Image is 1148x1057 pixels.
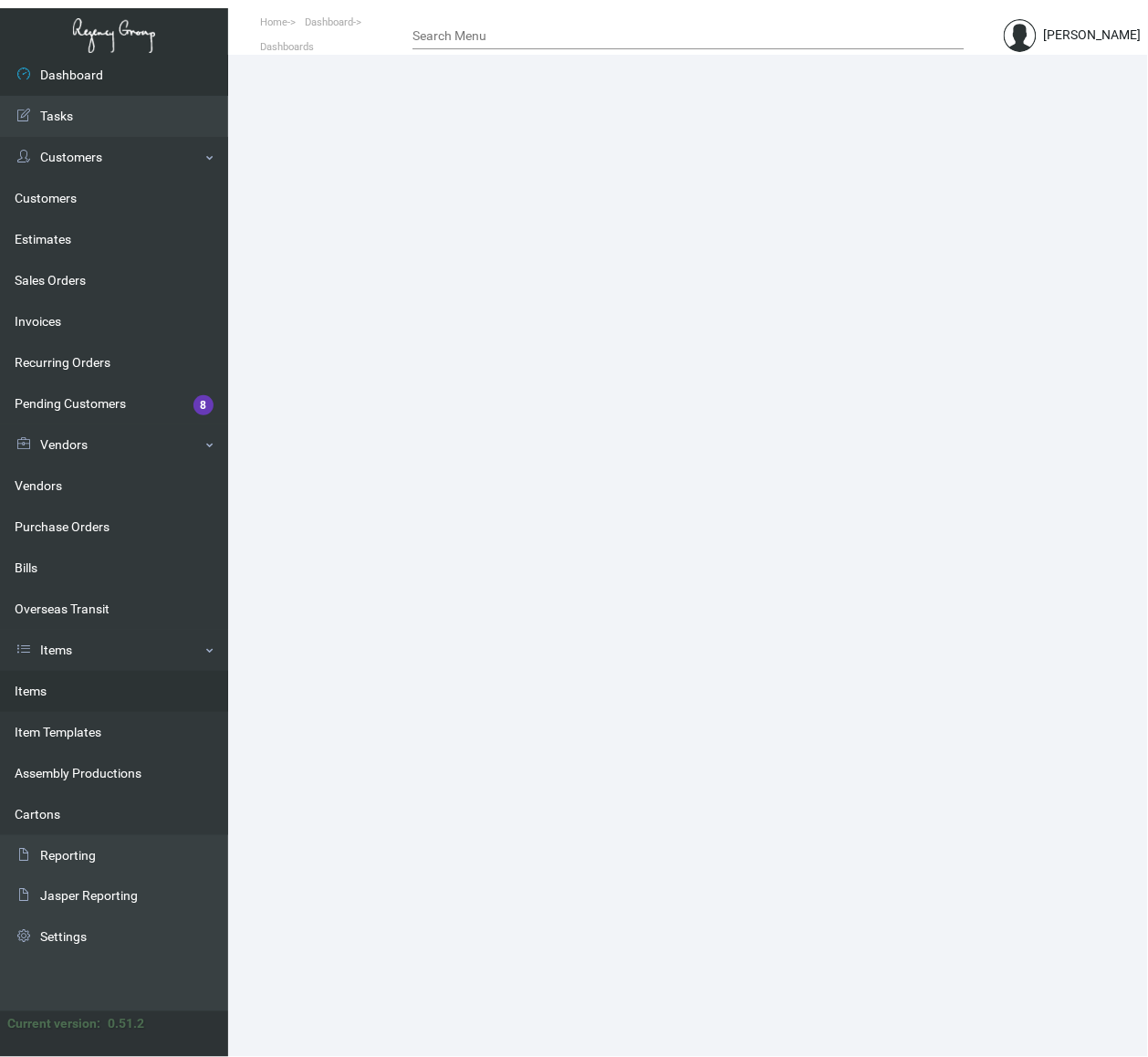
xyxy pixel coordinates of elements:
[305,16,353,28] span: Dashboard
[1004,19,1037,52] img: admin@bootstrapmaster.com
[1044,26,1142,45] div: [PERSON_NAME]
[7,1015,100,1034] div: Current version:
[108,1015,144,1034] div: 0.51.2
[260,41,314,53] span: Dashboards
[260,16,287,28] span: Home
